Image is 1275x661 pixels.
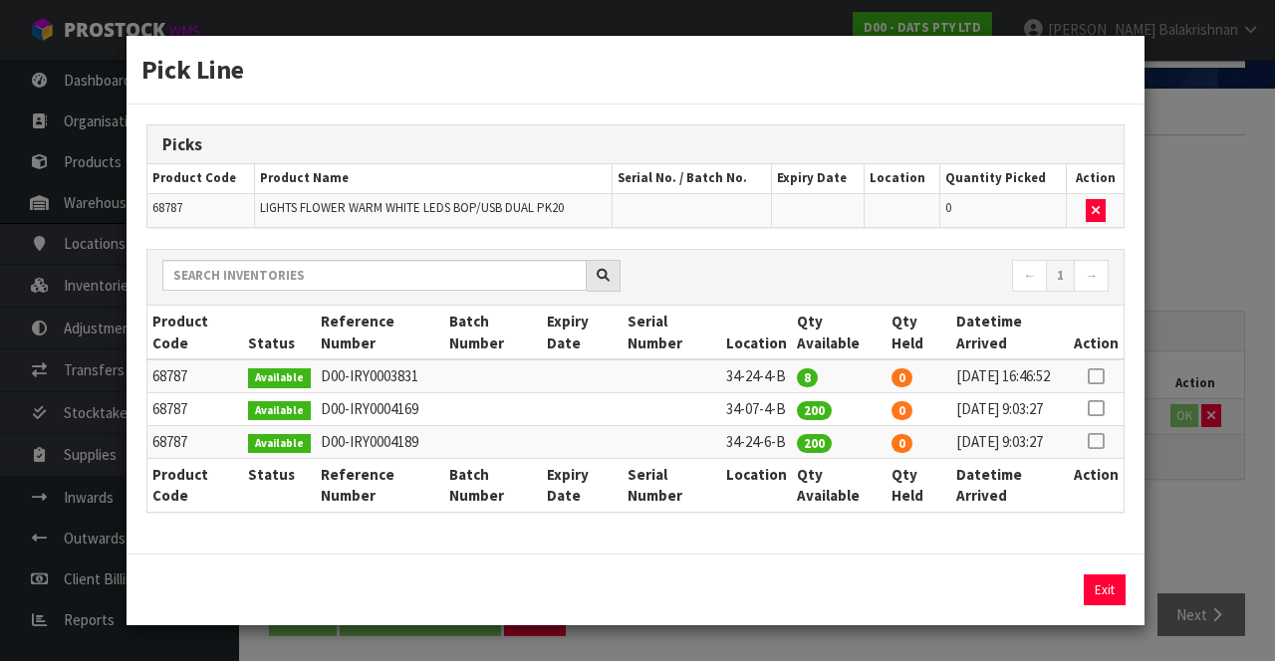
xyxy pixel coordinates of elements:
h3: Pick Line [141,51,1130,88]
th: Serial No. / Batch No. [613,164,772,193]
span: LIGHTS FLOWER WARM WHITE LEDS BOP/USB DUAL PK20 [260,199,564,216]
td: 34-07-4-B [721,393,792,426]
td: 68787 [147,359,243,392]
th: Batch Number [444,306,542,359]
th: Status [243,458,316,511]
span: 8 [797,368,818,387]
span: Available [248,401,311,421]
th: Location [864,164,939,193]
button: Exit [1084,574,1126,605]
th: Product Name [254,164,612,193]
td: D00-IRY0004169 [316,393,444,426]
td: 34-24-4-B [721,359,792,392]
a: 1 [1046,260,1075,292]
th: Batch Number [444,458,542,511]
td: [DATE] 9:03:27 [951,393,1069,426]
th: Status [243,306,316,359]
th: Reference Number [316,306,444,359]
th: Qty Available [792,458,888,511]
td: D00-IRY0003831 [316,359,444,392]
span: 0 [892,401,912,420]
h3: Picks [162,135,1109,154]
th: Product Code [147,458,243,511]
td: [DATE] 9:03:27 [951,425,1069,458]
span: 0 [945,199,951,216]
th: Expiry Date [772,164,864,193]
th: Expiry Date [542,306,623,359]
a: → [1074,260,1109,292]
th: Qty Held [887,458,951,511]
th: Product Code [147,164,254,193]
nav: Page navigation [650,260,1109,295]
th: Quantity Picked [939,164,1066,193]
th: Location [721,306,792,359]
th: Action [1067,164,1124,193]
span: 200 [797,401,832,420]
th: Action [1069,458,1124,511]
th: Serial Number [623,306,720,359]
th: Reference Number [316,458,444,511]
span: 200 [797,434,832,453]
th: Datetime Arrived [951,458,1069,511]
span: 0 [892,434,912,453]
span: 68787 [152,199,182,216]
th: Product Code [147,306,243,359]
a: ← [1012,260,1047,292]
th: Action [1069,306,1124,359]
td: [DATE] 16:46:52 [951,359,1069,392]
th: Location [721,458,792,511]
th: Datetime Arrived [951,306,1069,359]
td: 68787 [147,393,243,426]
th: Serial Number [623,458,720,511]
input: Search inventories [162,260,587,291]
span: Available [248,434,311,454]
span: 0 [892,368,912,387]
td: 34-24-6-B [721,425,792,458]
th: Qty Held [887,306,951,359]
span: Available [248,368,311,388]
th: Expiry Date [542,458,623,511]
th: Qty Available [792,306,888,359]
td: 68787 [147,425,243,458]
td: D00-IRY0004189 [316,425,444,458]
